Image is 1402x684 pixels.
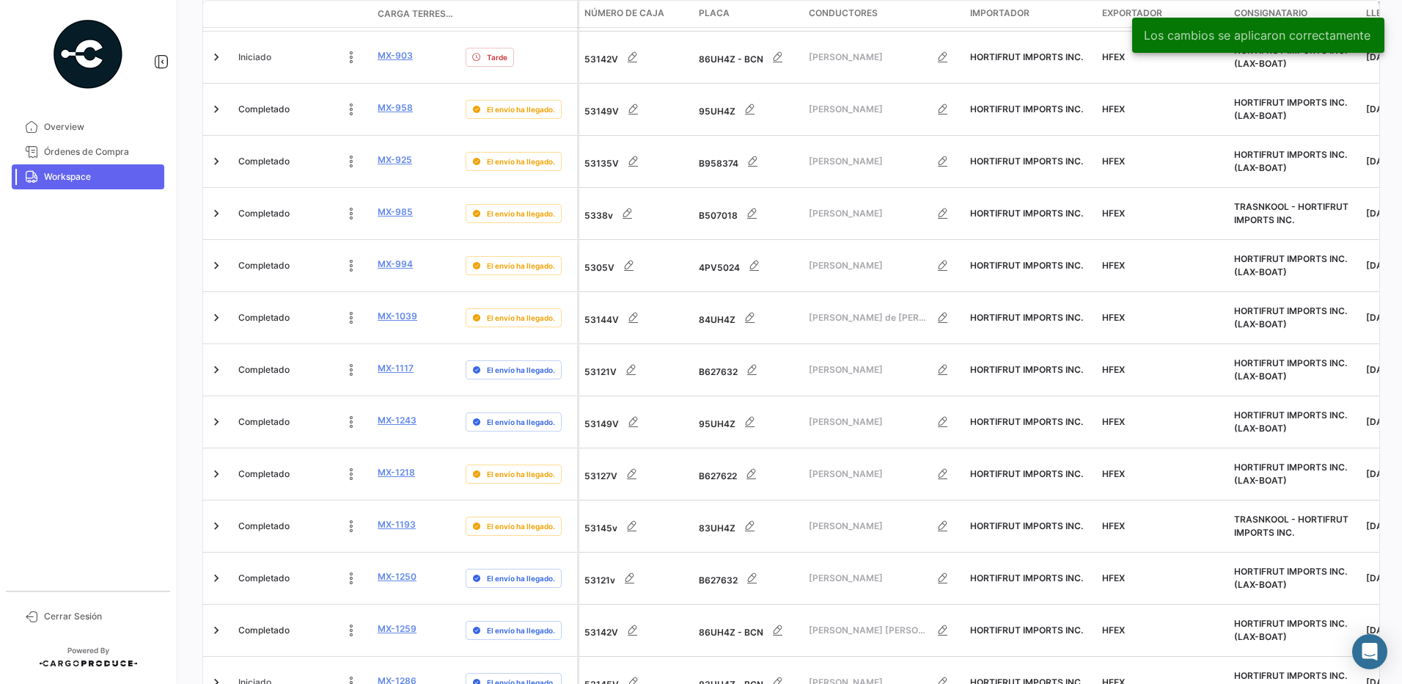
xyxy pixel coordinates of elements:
[809,467,928,481] span: [PERSON_NAME]
[238,311,290,324] span: Completado
[970,7,1030,20] span: Importador
[1102,156,1125,167] span: HFEX
[809,415,928,429] span: [PERSON_NAME]
[584,7,664,20] span: Número de Caja
[209,50,224,65] a: Expand/Collapse Row
[970,520,1083,531] span: HORTIFRUT IMPORTS INC.
[809,7,878,20] span: Conductores
[699,512,797,541] div: 83UH4Z
[970,364,1083,375] span: HORTIFRUT IMPORTS INC.
[209,467,224,481] a: Expand/Collapse Row
[44,610,158,623] span: Cerrar Sesión
[809,207,928,220] span: [PERSON_NAME]
[970,103,1083,114] span: HORTIFRUT IMPORTS INC.
[699,147,797,176] div: B958374
[238,520,290,533] span: Completado
[209,206,224,221] a: Expand/Collapse Row
[699,199,797,228] div: B507018
[487,572,555,584] span: El envío ha llegado.
[803,1,964,27] datatable-header-cell: Conductores
[699,43,797,72] div: 86UH4Z - BCN
[1234,410,1347,434] span: HORTIFRUT IMPORTS INC. (LAX-BOAT)
[1234,97,1347,121] span: HORTIFRUT IMPORTS INC. (LAX-BOAT)
[44,170,158,183] span: Workspace
[699,355,797,385] div: B627632
[1096,1,1228,27] datatable-header-cell: Exportador
[372,1,460,26] datatable-header-cell: Carga Terrestre #
[487,416,555,428] span: El envío ha llegado.
[487,156,555,167] span: El envío ha llegado.
[487,51,507,63] span: Tarde
[238,259,290,272] span: Completado
[809,103,928,116] span: [PERSON_NAME]
[699,251,797,280] div: 4PV5024
[487,103,555,115] span: El envío ha llegado.
[378,570,416,583] a: MX-1250
[238,624,290,637] span: Completado
[970,416,1083,427] span: HORTIFRUT IMPORTS INC.
[1102,572,1125,583] span: HFEX
[1102,625,1125,636] span: HFEX
[964,1,1096,27] datatable-header-cell: Importador
[209,415,224,429] a: Expand/Collapse Row
[970,572,1083,583] span: HORTIFRUT IMPORTS INC.
[487,260,555,272] span: El envío ha llegado.
[238,51,271,64] span: Iniciado
[809,311,928,324] span: [PERSON_NAME] de [PERSON_NAME]
[970,625,1083,636] span: HORTIFRUT IMPORTS INC.
[584,407,687,437] div: 53149V
[209,154,224,169] a: Expand/Collapse Row
[970,468,1083,479] span: HORTIFRUT IMPORTS INC.
[1144,28,1370,43] span: Los cambios se aplicaron correctamente
[44,120,158,134] span: Overview
[1234,253,1347,277] span: HORTIFRUT IMPORTS INC. (LAX-BOAT)
[238,572,290,585] span: Completado
[809,259,928,272] span: [PERSON_NAME]
[809,155,928,168] span: [PERSON_NAME]
[584,564,687,593] div: 53121v
[809,51,928,64] span: [PERSON_NAME]
[1102,51,1125,62] span: HFEX
[238,467,290,481] span: Completado
[970,51,1083,62] span: HORTIFRUT IMPORTS INC.
[378,101,413,114] a: MX-958
[1102,208,1125,219] span: HFEX
[1102,468,1125,479] span: HFEX
[51,18,125,91] img: powered-by.png
[576,1,693,27] datatable-header-cell: Número de Caja
[44,145,158,159] span: Órdenes de Compra
[1102,260,1125,271] span: HFEX
[970,156,1083,167] span: HORTIFRUT IMPORTS INC.
[699,616,797,645] div: 86UH4Z - BCN
[809,363,928,376] span: [PERSON_NAME]
[232,8,372,20] datatable-header-cell: Estado
[699,459,797,489] div: B627622
[1234,514,1348,538] span: TRASNKOOL - HORTIFRUT IMPORTS INC.
[238,415,290,429] span: Completado
[378,153,412,167] a: MX-925
[378,622,416,636] a: MX-1259
[12,139,164,164] a: Órdenes de Compra
[693,1,803,27] datatable-header-cell: Placa
[809,520,928,533] span: [PERSON_NAME]
[487,520,555,532] span: El envío ha llegado.
[1234,149,1347,173] span: HORTIFRUT IMPORTS INC. (LAX-BOAT)
[378,362,414,375] a: MX-1117
[699,564,797,593] div: B627632
[699,303,797,332] div: 84UH4Z
[970,208,1083,219] span: HORTIFRUT IMPORTS INC.
[584,147,687,176] div: 53135V
[209,102,224,117] a: Expand/Collapse Row
[970,260,1083,271] span: HORTIFRUT IMPORTS INC.
[584,355,687,385] div: 53121V
[460,8,577,20] datatable-header-cell: Delay Status
[809,624,928,637] span: [PERSON_NAME] [PERSON_NAME]
[970,312,1083,323] span: HORTIFRUT IMPORTS INC.
[1102,7,1162,20] span: Exportador
[238,155,290,168] span: Completado
[12,114,164,139] a: Overview
[584,95,687,124] div: 53149V
[1102,520,1125,531] span: HFEX
[487,625,555,636] span: El envío ha llegado.
[584,459,687,489] div: 53127V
